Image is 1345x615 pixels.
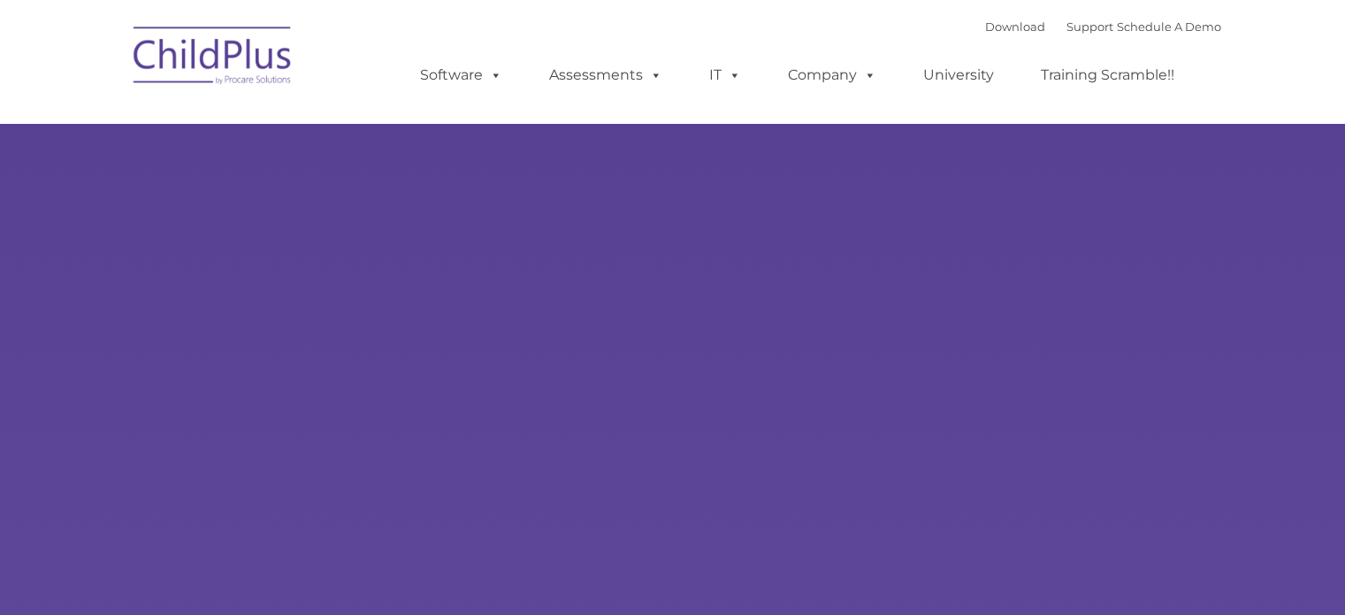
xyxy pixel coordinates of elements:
[125,14,302,103] img: ChildPlus by Procare Solutions
[1117,19,1221,34] a: Schedule A Demo
[531,58,680,93] a: Assessments
[770,58,894,93] a: Company
[402,58,520,93] a: Software
[1066,19,1113,34] a: Support
[985,19,1045,34] a: Download
[692,58,759,93] a: IT
[1023,58,1192,93] a: Training Scramble!!
[985,19,1221,34] font: |
[906,58,1012,93] a: University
